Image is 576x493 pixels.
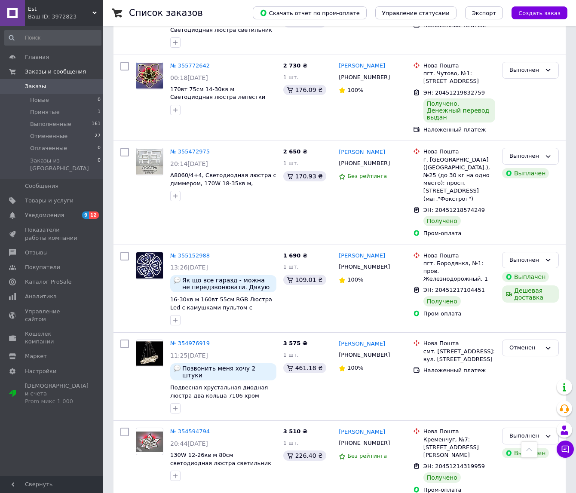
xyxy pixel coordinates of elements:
button: Экспорт [465,6,503,19]
h1: Список заказов [129,8,203,18]
span: 13:26[DATE] [170,264,208,271]
span: Аналитика [25,293,57,300]
span: Создать заказ [518,10,561,16]
a: Фото товару [136,62,163,89]
span: Кошелек компании [25,330,80,346]
span: Новые [30,96,49,104]
span: 1 [98,108,101,116]
span: 3 575 ₴ [283,340,307,346]
span: Уведомления [25,211,64,219]
div: Получено [423,216,461,226]
div: [PHONE_NUMBER] [337,261,392,273]
span: Скачать отчет по пром-оплате [260,9,360,17]
a: № 355772642 [170,62,210,69]
div: Получено [423,472,461,483]
div: Выполнен [509,432,541,441]
div: [PHONE_NUMBER] [337,349,392,361]
img: Фото товару [136,149,163,175]
span: Выполненные [30,120,71,128]
span: 12 [89,211,99,219]
span: 100% [347,276,363,283]
span: Заказы [25,83,46,90]
span: Як що все гаразд - можна не передзвонювати. Дякую [182,277,273,291]
div: Дешевая доставка [502,285,559,303]
div: Выплачен [502,168,549,178]
span: 130W 12-26кв м 80см светодиодная люстра светильник лепестки с пультом и цветной подсветкой хром с... [170,452,271,482]
button: Создать заказ [512,6,567,19]
div: Ваш ID: 3972823 [28,13,103,21]
div: Выполнен [509,256,541,265]
span: 1 690 ₴ [283,252,307,259]
span: 16-30кв м 160вт 55см RGB Люстра Led с камушками пультом c подсветкой диммер цвет черный [170,296,272,318]
span: 0 [98,96,101,104]
button: Управление статусами [375,6,457,19]
a: № 354976919 [170,340,210,346]
span: 2 730 ₴ [283,62,307,69]
div: Пром-оплата [423,230,495,237]
div: Получено [423,296,461,306]
span: 2 650 ₴ [283,148,307,155]
div: [PHONE_NUMBER] [337,438,392,449]
span: 0 [98,157,101,172]
div: Нова Пошта [423,252,495,260]
span: 1 шт. [283,263,299,270]
a: Фото товару [136,428,163,455]
span: Управление сайтом [25,308,80,323]
span: 100% [347,87,363,93]
span: Отзывы [25,249,48,257]
img: :speech_balloon: [174,277,181,284]
a: 170вт 75см 14-30кв м Светодиодная люстра лепестки пульт подсветка цветная цвет коричневый диммер ... [170,86,265,116]
span: Принятые [30,108,60,116]
div: Выполнен [509,152,541,161]
div: Нова Пошта [423,148,495,156]
a: Создать заказ [503,9,567,16]
a: № 355152988 [170,252,210,259]
div: Получено. Денежный перевод выдан [423,98,495,122]
span: 27 [95,132,101,140]
span: Без рейтинга [347,173,387,179]
img: Фото товару [136,63,163,89]
div: Кременчуг, №7: [STREET_ADDRESS][PERSON_NAME] [423,436,495,459]
span: 1 шт. [283,440,299,446]
div: 461.18 ₴ [283,363,326,373]
div: г. [GEOGRAPHIC_DATA] ([GEOGRAPHIC_DATA].), №25 (до 30 кг на одно место): просп. [STREET_ADDRESS] ... [423,156,495,203]
img: Фото товару [136,341,163,366]
a: Фото товару [136,148,163,175]
span: Маркет [25,352,47,360]
div: Пром-оплата [423,310,495,318]
span: Сообщения [25,182,58,190]
div: Нова Пошта [423,428,495,435]
span: Управление статусами [382,10,450,16]
span: A8060/4+4, Светодиодная люстра с диммером, 170W 18-35кв м, светильник с цветной подсветкой квадра... [170,172,276,202]
span: Экспорт [472,10,496,16]
a: [PERSON_NAME] [339,62,385,70]
div: [PHONE_NUMBER] [337,72,392,83]
span: [DEMOGRAPHIC_DATA] и счета [25,382,89,406]
span: Est [28,5,92,13]
div: Prom микс 1 000 [25,398,89,405]
span: 20:14[DATE] [170,160,208,167]
div: 226.40 ₴ [283,450,326,461]
span: 0 [98,144,101,152]
div: 109.01 ₴ [283,275,326,285]
div: Наложенный платеж [423,367,495,374]
a: Подвесная хрустальная диодная люстра два кольца 7106 хром круглая 115ват [170,384,268,407]
span: ЭН: 20451218574249 [423,207,485,213]
div: Отменен [509,343,541,352]
div: Нова Пошта [423,340,495,347]
span: Без рейтинга [347,453,387,459]
a: Фото товару [136,340,163,367]
div: Выплачен [502,448,549,458]
span: ЭН: 20451217104451 [423,287,485,293]
span: 1 шт. [283,74,299,80]
span: 3 510 ₴ [283,428,307,435]
input: Поиск [4,30,101,46]
a: [PERSON_NAME] [339,148,385,156]
span: 1 шт. [283,352,299,358]
button: Чат с покупателем [557,441,574,458]
span: Заказы и сообщения [25,68,86,76]
span: Позвонить меня хочу 2 штуки [182,365,273,379]
span: Покупатели [25,263,60,271]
